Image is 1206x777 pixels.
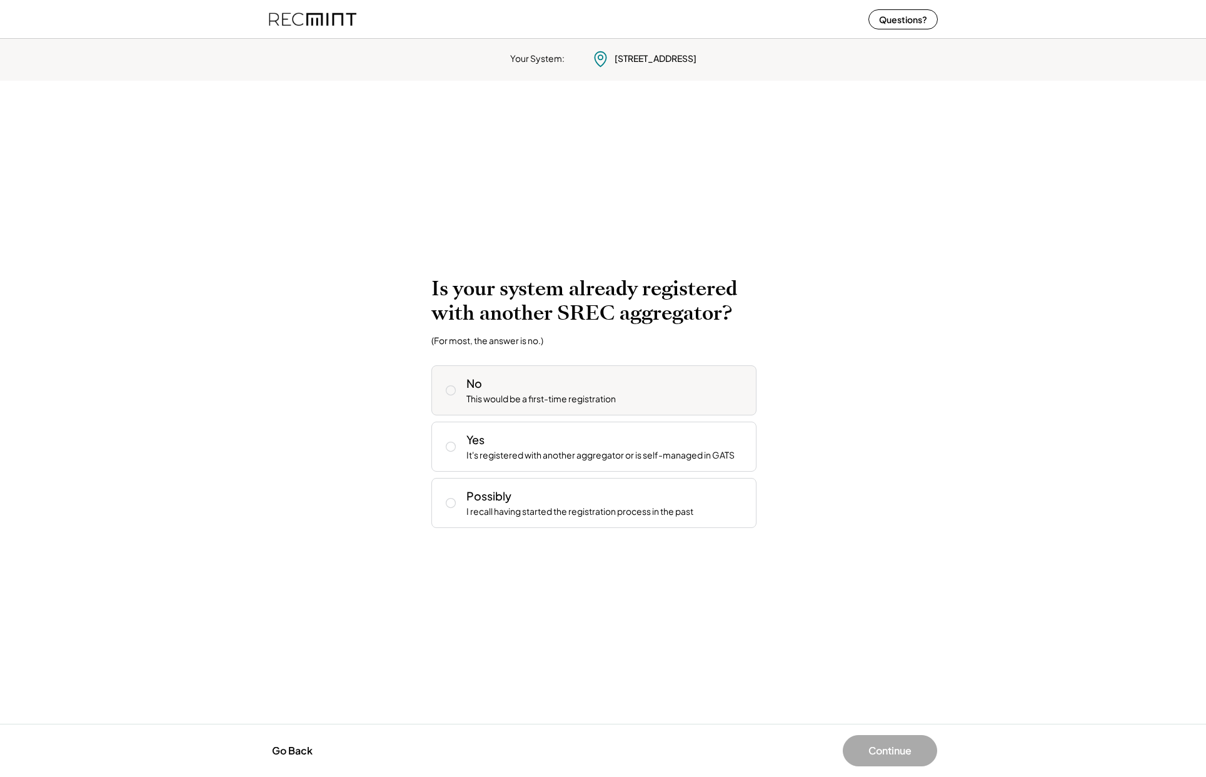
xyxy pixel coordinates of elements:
div: [STREET_ADDRESS] [615,53,696,65]
button: Continue [843,735,937,766]
div: This would be a first-time registration [466,393,616,405]
div: Possibly [466,488,511,504]
button: Questions? [868,9,938,29]
div: I recall having started the registration process in the past [466,505,693,518]
button: Go Back [268,737,316,764]
div: Your System: [510,53,565,65]
div: It's registered with another aggregator or is self-managed in GATS [466,449,735,462]
div: No [466,375,482,391]
div: Yes [466,432,485,447]
h2: Is your system already registered with another SREC aggregator? [431,277,775,325]
div: (For most, the answer is no.) [431,335,543,346]
img: recmint-logotype%403x%20%281%29.jpeg [269,3,356,36]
